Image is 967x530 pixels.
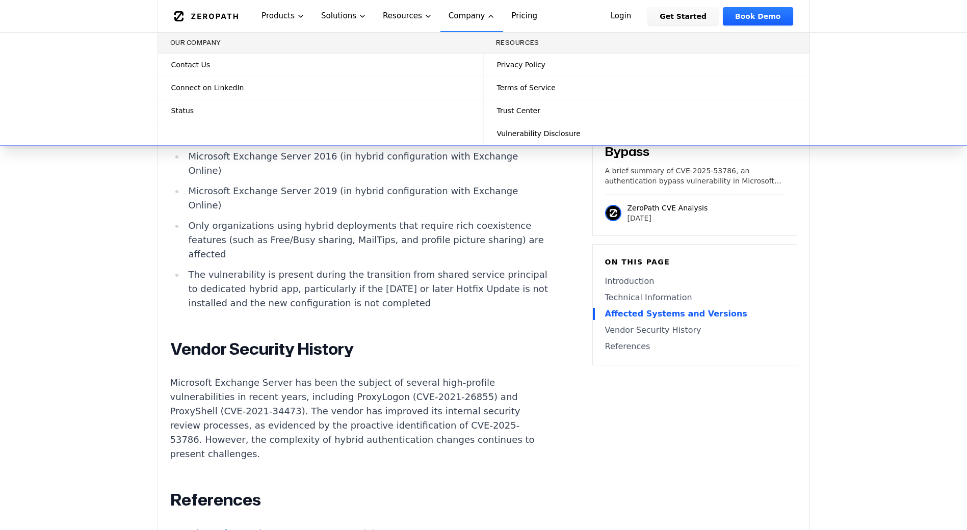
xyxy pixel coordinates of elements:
[158,54,483,76] a: Contact Us
[170,490,550,510] h2: References
[484,54,809,76] a: Privacy Policy
[170,376,550,461] p: Microsoft Exchange Server has been the subject of several high-profile vulnerabilities in recent ...
[605,205,621,221] img: ZeroPath CVE Analysis
[497,60,545,70] span: Privacy Policy
[484,76,809,99] a: Terms of Service
[185,149,550,178] li: Microsoft Exchange Server 2016 (in hybrid configuration with Exchange Online)
[171,83,244,93] span: Connect on LinkedIn
[484,99,809,122] a: Trust Center
[605,324,785,336] a: Vendor Security History
[185,184,550,213] li: Microsoft Exchange Server 2019 (in hybrid configuration with Exchange Online)
[170,39,471,47] h3: Our Company
[628,203,708,213] p: ZeroPath CVE Analysis
[723,7,793,25] a: Book Demo
[598,7,644,25] a: Login
[185,219,550,261] li: Only organizations using hybrid deployments that require rich coexistence features (such as Free/...
[158,99,483,122] a: Status
[497,105,540,116] span: Trust Center
[170,339,550,359] h2: Vendor Security History
[497,83,556,93] span: Terms of Service
[171,60,210,70] span: Contact Us
[605,291,785,304] a: Technical Information
[605,275,785,287] a: Introduction
[605,78,785,160] h3: Microsoft Exchange Server CVE-2025-53786: Brief Summary of Hybrid Deployment Authentication Bypass
[158,76,483,99] a: Connect on LinkedIn
[628,213,708,223] p: [DATE]
[605,166,785,186] p: A brief summary of CVE-2025-53786, an authentication bypass vulnerability in Microsoft Exchange S...
[185,268,550,310] li: The vulnerability is present during the transition from shared service principal to dedicated hyb...
[484,122,809,145] a: Vulnerability Disclosure
[605,308,785,320] a: Affected Systems and Versions
[605,257,785,267] h6: On this page
[605,340,785,353] a: References
[496,39,797,47] h3: Resources
[647,7,719,25] a: Get Started
[497,128,581,139] span: Vulnerability Disclosure
[171,105,194,116] span: Status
